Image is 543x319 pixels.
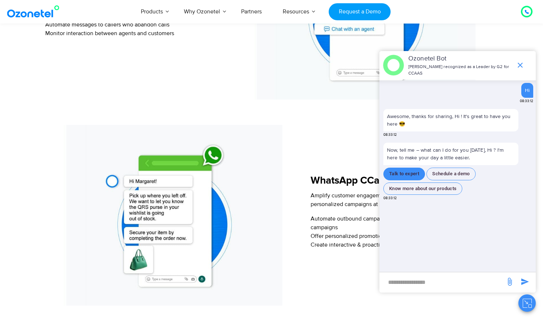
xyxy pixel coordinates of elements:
[383,55,404,76] img: header
[520,98,533,104] span: 08:33:12
[383,143,518,165] p: Now, tell me – what can I do for you [DATE], Hi ? I'm here to make your day a little easier.
[502,274,517,289] span: send message
[383,168,425,180] button: Talk to expert
[45,30,174,37] span: Monitor interaction between agents and customers
[525,87,530,94] div: Hi
[329,3,391,20] a: Request a Demo
[408,64,512,77] p: [PERSON_NAME] recognized as a Leader by G2 for CCAAS
[518,294,536,312] button: Close chat
[426,168,476,180] button: Schedule a demo
[518,274,532,289] span: send message
[311,192,482,208] span: Amplify customer engagement with conversational marketing. Offer personalized campaigns at every ...
[383,196,397,201] span: 08:33:12
[45,21,169,28] span: Automate messages to callers who abandon calls
[311,176,497,186] h5: WhatsApp CCaaS Platform for marketing
[383,276,502,289] div: new-msg-input
[383,182,462,195] button: Know more about our products
[311,240,497,249] li: Create interactive & proactive customer engagement campaigns
[311,232,388,240] span: Offer personalized promotions
[408,54,512,64] p: Ozonetel Bot
[513,58,527,72] span: end chat or minimize
[311,215,493,231] span: Automate outbound campaigns for large-scale conversational marketing campaigns
[383,132,397,138] span: 08:33:12
[387,113,515,128] p: Awesome, thanks for sharing, Hi ! It's great to have you here 😎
